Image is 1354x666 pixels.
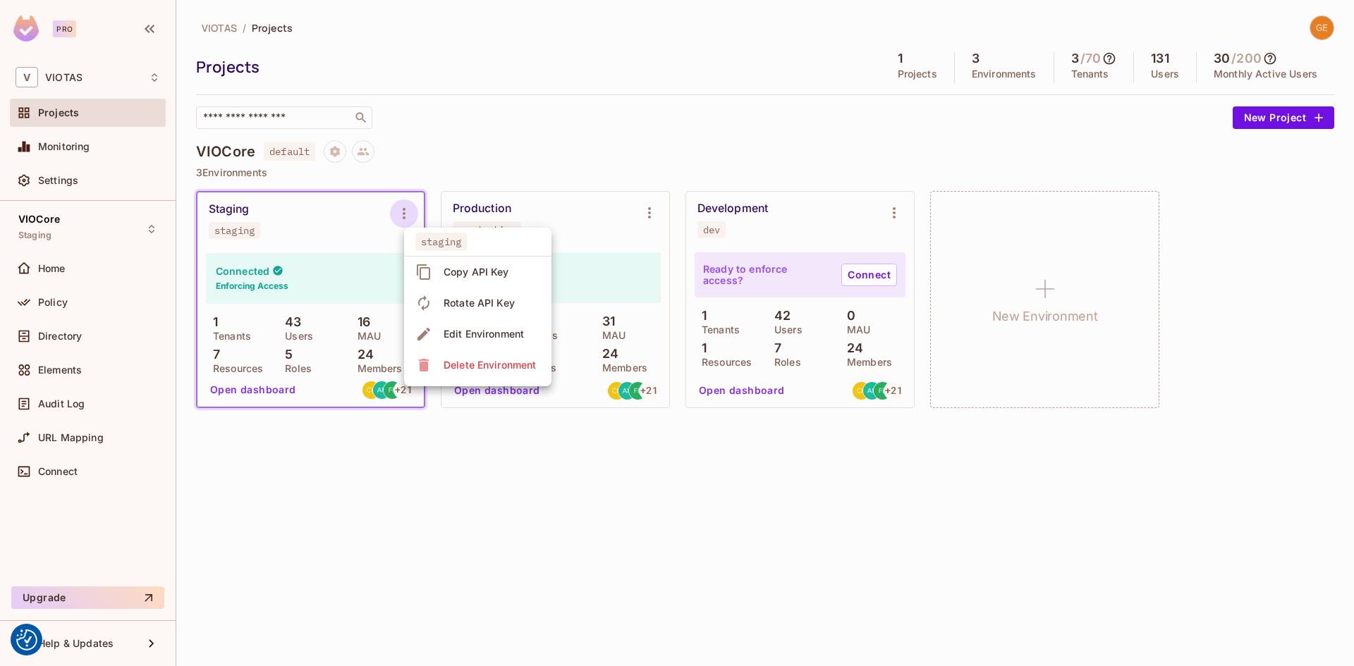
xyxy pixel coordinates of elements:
img: Revisit consent button [16,629,37,650]
span: staging [415,233,467,251]
div: Copy API Key [444,265,509,279]
div: Rotate API Key [444,296,515,310]
div: Edit Environment [444,327,524,341]
button: Consent Preferences [16,629,37,650]
div: Delete Environment [444,358,536,372]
